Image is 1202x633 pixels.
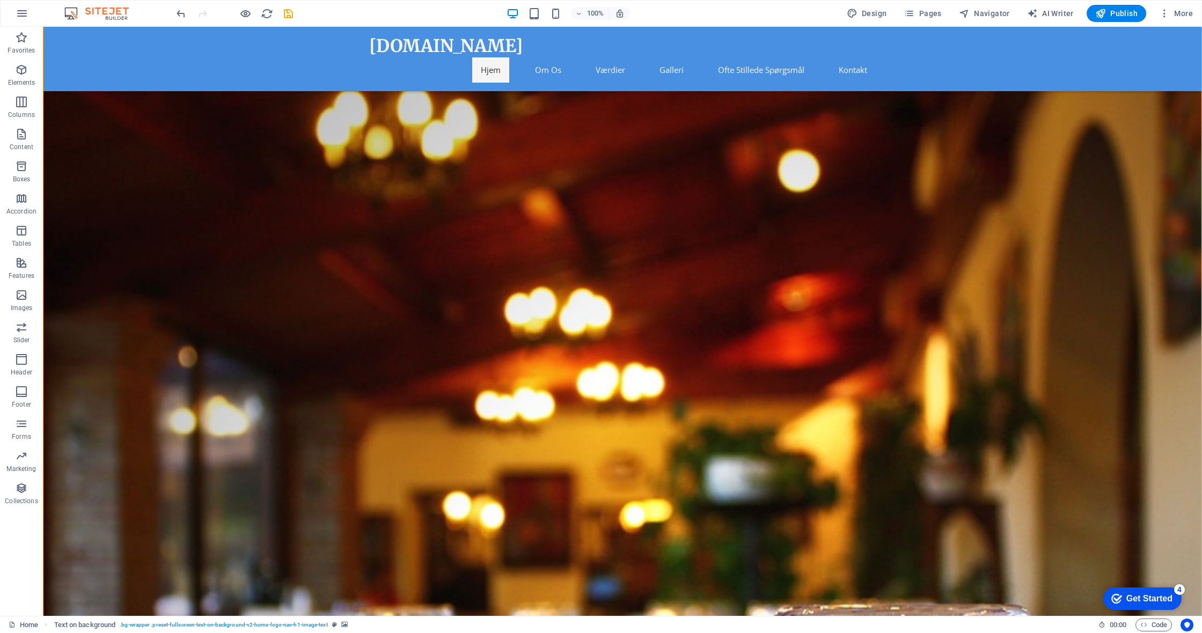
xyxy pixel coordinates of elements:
[120,619,327,631] span: . bg-wrapper .preset-fullscreen-text-on-background-v2-home-logo-nav-h1-image-text
[341,622,348,628] i: This element contains a background
[282,7,295,20] button: save
[9,5,87,28] div: Get Started 4 items remaining, 20% complete
[8,111,35,119] p: Columns
[1110,619,1126,631] span: 00 00
[842,5,891,22] button: Design
[1155,5,1197,22] button: More
[842,5,891,22] div: Design (Ctrl+Alt+Y)
[847,8,887,19] span: Design
[587,7,604,20] h6: 100%
[11,304,33,312] p: Images
[12,432,31,441] p: Forms
[32,12,78,21] div: Get Started
[10,143,33,151] p: Content
[261,8,273,20] i: Reload page
[12,239,31,248] p: Tables
[282,8,295,20] i: Save (Ctrl+S)
[175,8,187,20] i: Undo: Change text (Ctrl+Z)
[62,7,142,20] img: Editor Logo
[9,271,34,280] p: Features
[615,9,625,18] i: On resize automatically adjust zoom level to fit chosen device.
[1117,621,1119,629] span: :
[332,622,337,628] i: This element is a customizable preset
[1140,619,1167,631] span: Code
[239,7,252,20] button: Click here to leave preview mode and continue editing
[8,46,35,55] p: Favorites
[1181,619,1193,631] button: Usercentrics
[1098,619,1127,631] h6: Session time
[12,400,31,409] p: Footer
[13,336,30,344] p: Slider
[260,7,273,20] button: reload
[54,619,348,631] nav: breadcrumb
[955,5,1014,22] button: Navigator
[1095,8,1138,19] span: Publish
[571,7,609,20] button: 100%
[5,497,38,505] p: Collections
[1087,5,1146,22] button: Publish
[13,175,31,183] p: Boxes
[899,5,946,22] button: Pages
[6,207,36,216] p: Accordion
[1159,8,1193,19] span: More
[959,8,1010,19] span: Navigator
[1027,8,1074,19] span: AI Writer
[1023,5,1078,22] button: AI Writer
[904,8,941,19] span: Pages
[11,368,32,377] p: Header
[9,619,38,631] a: Click to cancel selection. Double-click to open Pages
[6,465,36,473] p: Marketing
[54,619,116,631] span: Click to select. Double-click to edit
[79,2,90,13] div: 4
[1135,619,1172,631] button: Code
[8,78,35,87] p: Elements
[174,7,187,20] button: undo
